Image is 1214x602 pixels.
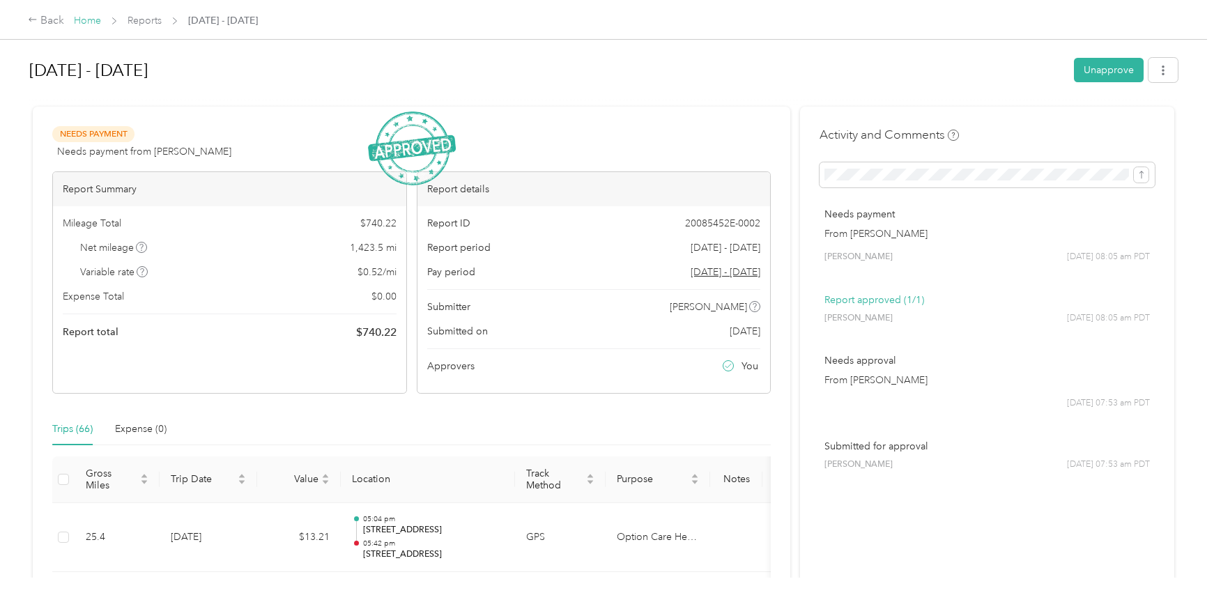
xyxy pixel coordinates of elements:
[160,503,257,573] td: [DATE]
[257,503,341,573] td: $13.21
[363,524,504,537] p: [STREET_ADDRESS]
[268,473,318,485] span: Value
[350,240,397,255] span: 1,423.5 mi
[762,456,815,503] th: Tags
[28,13,64,29] div: Back
[75,456,160,503] th: Gross Miles
[63,216,121,231] span: Mileage Total
[75,503,160,573] td: 25.4
[824,458,893,471] span: [PERSON_NAME]
[427,324,488,339] span: Submitted on
[730,324,760,339] span: [DATE]
[63,325,118,339] span: Report total
[360,216,397,231] span: $ 740.22
[188,13,258,28] span: [DATE] - [DATE]
[1074,58,1144,82] button: Unapprove
[417,172,771,206] div: Report details
[321,472,330,480] span: caret-up
[670,300,747,314] span: [PERSON_NAME]
[824,226,1150,241] p: From [PERSON_NAME]
[515,456,606,503] th: Track Method
[171,473,235,485] span: Trip Date
[128,15,162,26] a: Reports
[515,503,606,573] td: GPS
[526,468,583,491] span: Track Method
[742,359,758,373] span: You
[691,265,760,279] span: Go to pay period
[1067,312,1150,325] span: [DATE] 08:05 am PDT
[427,240,491,255] span: Report period
[80,240,148,255] span: Net mileage
[140,478,148,486] span: caret-down
[617,473,688,485] span: Purpose
[1136,524,1214,602] iframe: Everlance-gr Chat Button Frame
[685,216,760,231] span: 20085452E-0002
[1067,251,1150,263] span: [DATE] 08:05 am PDT
[691,478,699,486] span: caret-down
[86,468,137,491] span: Gross Miles
[371,289,397,304] span: $ 0.00
[74,15,101,26] a: Home
[356,324,397,341] span: $ 740.22
[52,422,93,437] div: Trips (66)
[368,111,456,186] img: ApprovedStamp
[824,251,893,263] span: [PERSON_NAME]
[52,126,135,142] span: Needs Payment
[115,422,167,437] div: Expense (0)
[257,456,341,503] th: Value
[691,472,699,480] span: caret-up
[586,478,594,486] span: caret-down
[824,312,893,325] span: [PERSON_NAME]
[363,539,504,548] p: 05:42 pm
[80,265,148,279] span: Variable rate
[57,144,231,159] span: Needs payment from [PERSON_NAME]
[824,373,1150,387] p: From [PERSON_NAME]
[427,359,475,373] span: Approvers
[160,456,257,503] th: Trip Date
[1067,397,1150,410] span: [DATE] 07:53 am PDT
[427,265,475,279] span: Pay period
[321,478,330,486] span: caret-down
[606,456,710,503] th: Purpose
[363,548,504,561] p: [STREET_ADDRESS]
[140,472,148,480] span: caret-up
[820,126,959,144] h4: Activity and Comments
[824,439,1150,454] p: Submitted for approval
[606,503,710,573] td: Option Care Health
[824,353,1150,368] p: Needs approval
[63,289,124,304] span: Expense Total
[691,240,760,255] span: [DATE] - [DATE]
[341,456,515,503] th: Location
[358,265,397,279] span: $ 0.52 / mi
[1067,458,1150,471] span: [DATE] 07:53 am PDT
[238,472,246,480] span: caret-up
[824,293,1150,307] p: Report approved (1/1)
[53,172,406,206] div: Report Summary
[29,54,1064,87] h1: Sep 1 - 30, 2025
[363,514,504,524] p: 05:04 pm
[427,300,470,314] span: Submitter
[238,478,246,486] span: caret-down
[710,456,762,503] th: Notes
[586,472,594,480] span: caret-up
[427,216,470,231] span: Report ID
[824,207,1150,222] p: Needs payment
